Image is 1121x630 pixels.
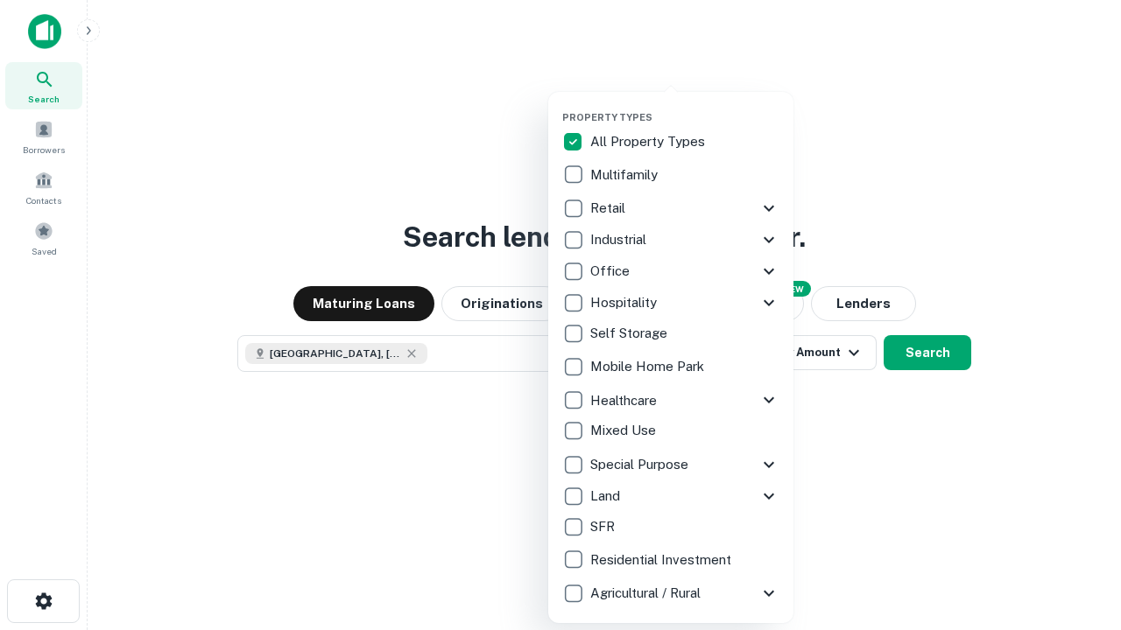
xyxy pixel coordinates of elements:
p: Multifamily [590,164,661,185]
p: Mixed Use [590,420,659,441]
p: Retail [590,198,629,219]
p: Industrial [590,229,650,250]
p: Agricultural / Rural [590,583,704,604]
span: Property Types [562,112,652,122]
p: Residential Investment [590,549,735,570]
div: Hospitality [562,287,779,318]
div: Land [562,480,779,512]
p: Office [590,261,633,282]
p: All Property Types [590,131,709,152]
iframe: Chat Widget [1033,490,1121,574]
div: Agricultural / Rural [562,577,779,609]
p: Land [590,486,624,507]
div: Healthcare [562,384,779,416]
p: Hospitality [590,292,660,313]
p: SFR [590,516,618,537]
p: Mobile Home Park [590,356,708,377]
div: Special Purpose [562,449,779,480]
div: Retail [562,192,779,224]
div: Industrial [562,224,779,255]
p: Special Purpose [590,454,692,475]
p: Self Storage [590,323,671,344]
p: Healthcare [590,390,660,411]
div: Office [562,255,779,287]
